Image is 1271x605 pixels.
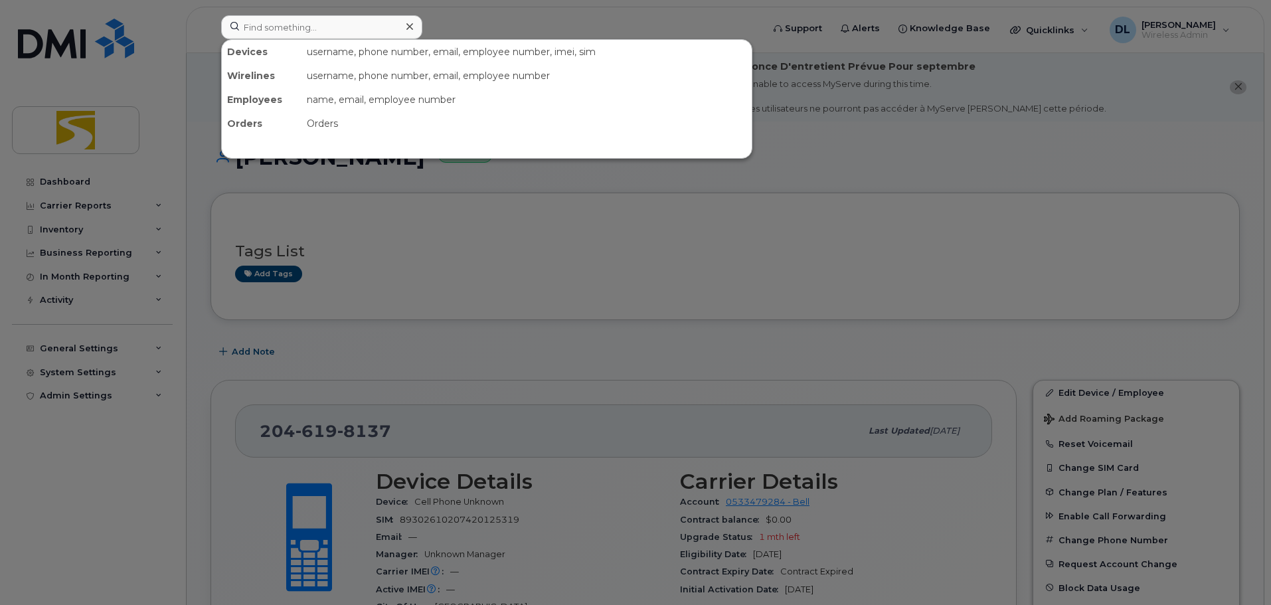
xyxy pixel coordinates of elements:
[301,64,752,88] div: username, phone number, email, employee number
[222,64,301,88] div: Wirelines
[222,88,301,112] div: Employees
[222,40,301,64] div: Devices
[301,88,752,112] div: name, email, employee number
[301,40,752,64] div: username, phone number, email, employee number, imei, sim
[222,112,301,135] div: Orders
[301,112,752,135] div: Orders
